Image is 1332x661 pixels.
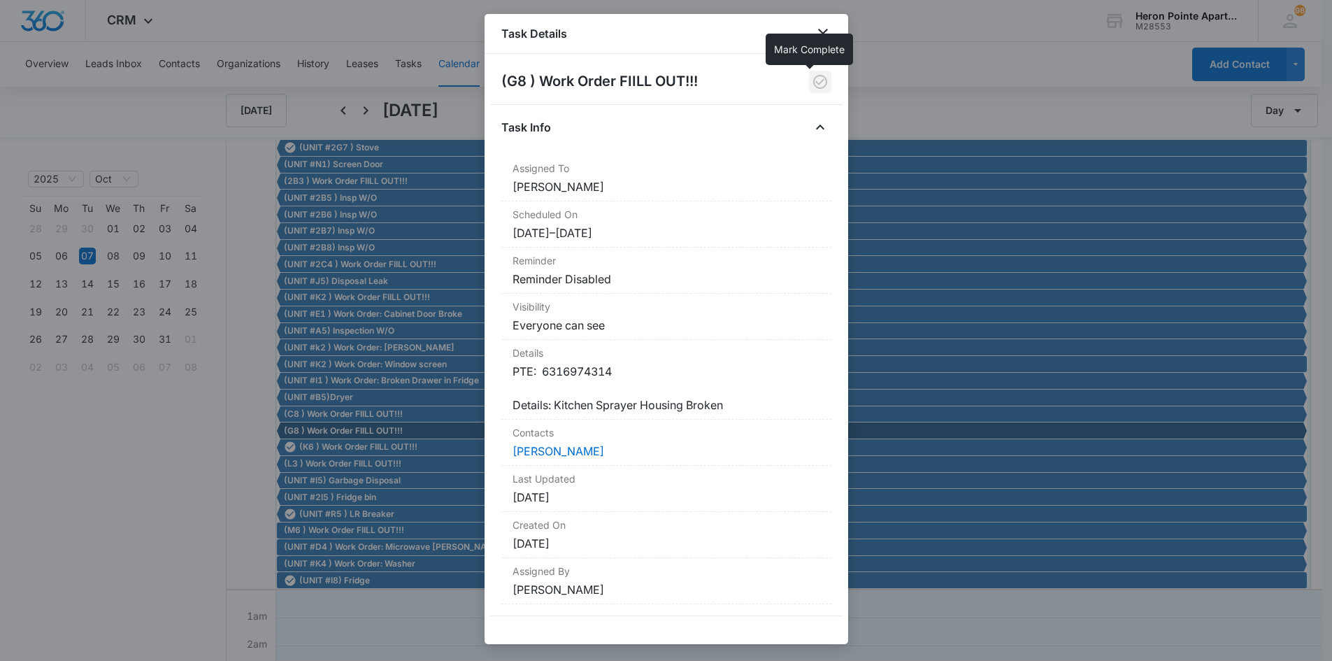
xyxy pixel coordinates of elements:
div: DetailsPTE: 6316974314 Details: Kitchen Sprayer Housing Broken [501,340,831,420]
dt: Last Updated [513,471,820,486]
dt: Assigned To [513,161,820,176]
dt: Reminder [513,253,820,268]
dt: Contacts [513,425,820,440]
dd: [DATE] [513,489,820,506]
div: Contacts[PERSON_NAME] [501,420,831,466]
div: Created On[DATE] [501,512,831,558]
div: Assigned By[PERSON_NAME] [501,558,831,604]
div: Mark Complete [766,34,853,65]
div: Assigned To[PERSON_NAME] [501,155,831,201]
dt: Details [513,346,820,360]
div: ReminderReminder Disabled [501,248,831,294]
h4: Task Info [501,119,551,136]
dt: Visibility [513,299,820,314]
dd: [DATE] [513,535,820,552]
dt: Scheduled On [513,207,820,222]
div: Last Updated[DATE] [501,466,831,512]
button: Close [809,116,831,138]
dd: [PERSON_NAME] [513,581,820,598]
h1: Task Details [501,25,567,42]
div: Scheduled On[DATE]–[DATE] [501,201,831,248]
a: [PERSON_NAME] [513,444,604,458]
dd: [DATE] – [DATE] [513,225,820,241]
h2: (G8 ) Work Order FIILL OUT!!! [501,71,698,93]
dd: Everyone can see [513,317,820,334]
dt: Created On [513,518,820,532]
dd: PTE: 6316974314 Details: Kitchen Sprayer Housing Broken [513,363,820,413]
div: VisibilityEveryone can see [501,294,831,340]
dd: [PERSON_NAME] [513,178,820,195]
button: close [815,25,831,42]
dt: Assigned By [513,564,820,578]
dd: Reminder Disabled [513,271,820,287]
